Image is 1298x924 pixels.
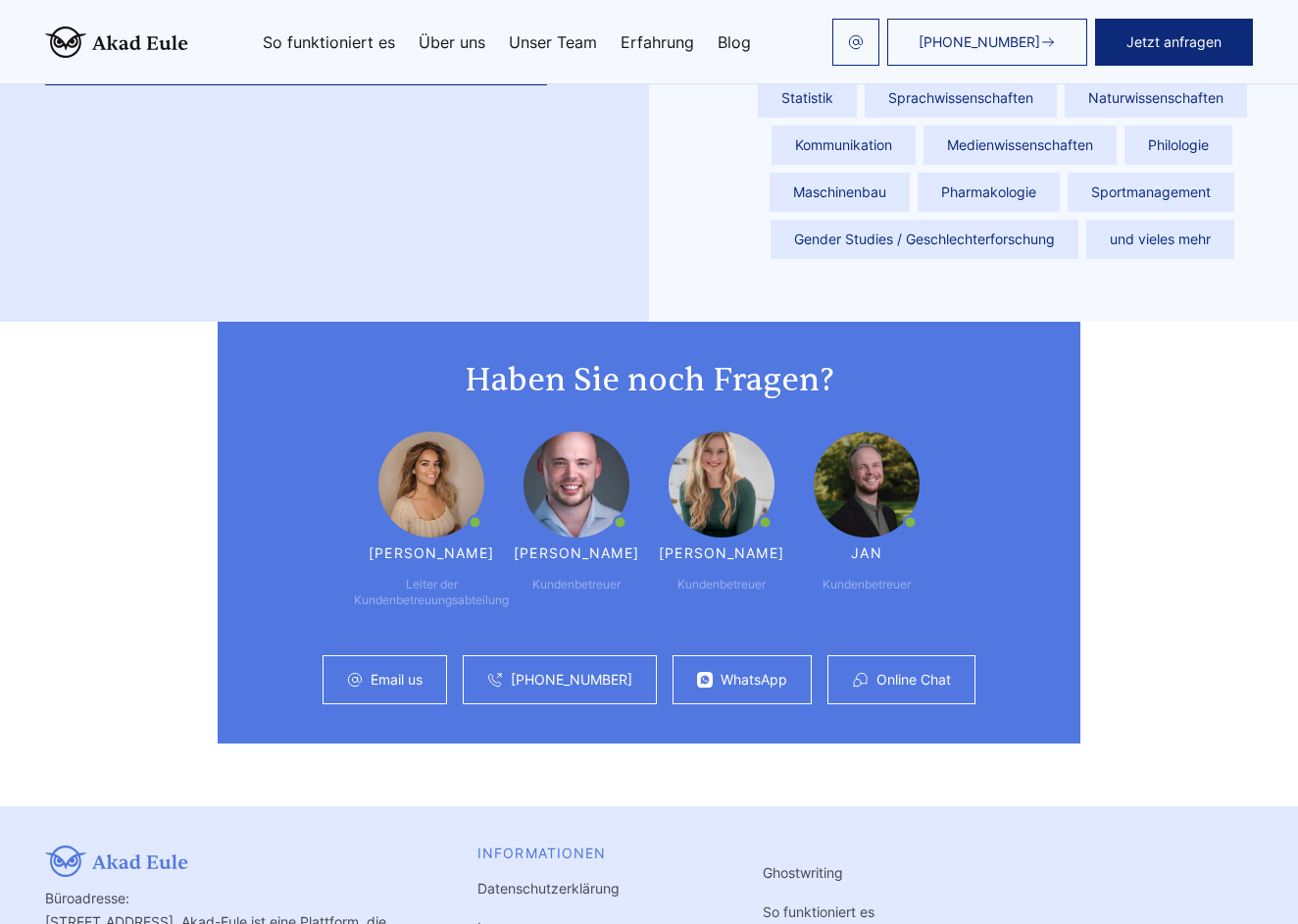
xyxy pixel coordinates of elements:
[659,545,784,561] div: [PERSON_NAME]
[763,903,874,920] a: So funktioniert es
[924,126,1117,165] span: Medienwissenschaften
[848,34,864,50] img: email
[718,34,751,50] a: Blog
[369,545,494,561] div: [PERSON_NAME]
[772,126,916,165] span: Kommunikation
[814,432,920,538] img: Jan
[876,672,951,688] a: Online Chat
[514,545,639,561] div: [PERSON_NAME]
[770,173,910,212] span: Maschinenbau
[1068,173,1234,212] span: Sportmanagement
[721,672,787,688] a: WhatsApp
[371,672,423,688] a: Email us
[257,361,1041,400] h2: Haben Sie noch Fragen?
[823,577,911,592] div: Kundenbetreuer
[918,173,1060,212] span: Pharmakologie
[771,220,1078,259] span: Gender Studies / Geschlechterforschung
[419,34,485,50] a: Über uns
[677,577,766,592] div: Kundenbetreuer
[1124,126,1232,165] span: Philologie
[1095,19,1253,66] button: Jetzt anfragen
[758,78,857,118] span: Statistik
[263,34,395,50] a: So funktioniert es
[532,577,621,592] div: Kundenbetreuer
[851,545,881,561] div: Jan
[865,78,1057,118] span: Sprachwissenschaften
[477,846,708,861] div: INFORMATIONEN
[887,19,1087,66] a: [PHONE_NUMBER]
[669,432,774,538] img: Irene
[378,432,484,538] img: Maria
[354,577,509,608] div: Leiter der Kundenbetreuungsabteilung
[524,432,629,538] img: Günther
[509,34,597,50] a: Unser Team
[511,672,632,688] a: [PHONE_NUMBER]
[1086,220,1234,259] span: und vieles mehr
[45,26,188,58] img: logo
[919,34,1040,50] span: [PHONE_NUMBER]
[763,864,843,881] a: Ghostwriting
[477,880,620,897] a: Datenschutzerklärung
[621,34,694,50] a: Erfahrung
[1065,78,1247,118] span: Naturwissenschaften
